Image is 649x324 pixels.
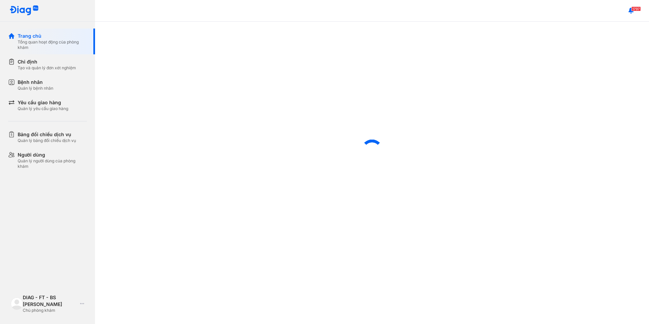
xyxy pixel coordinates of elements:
[18,106,68,111] div: Quản lý yêu cầu giao hàng
[18,39,87,50] div: Tổng quan hoạt động của phòng khám
[18,86,53,91] div: Quản lý bệnh nhân
[18,138,76,143] div: Quản lý bảng đối chiếu dịch vụ
[10,5,39,16] img: logo
[18,131,76,138] div: Bảng đối chiếu dịch vụ
[18,33,87,39] div: Trang chủ
[18,58,76,65] div: Chỉ định
[18,65,76,71] div: Tạo và quản lý đơn xét nghiệm
[18,151,87,158] div: Người dùng
[631,6,641,11] span: 1797
[18,99,68,106] div: Yêu cầu giao hàng
[11,298,23,309] img: logo
[18,158,87,169] div: Quản lý người dùng của phòng khám
[18,79,53,86] div: Bệnh nhân
[23,294,77,308] div: DIAG - FT - BS [PERSON_NAME]
[23,308,77,313] div: Chủ phòng khám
